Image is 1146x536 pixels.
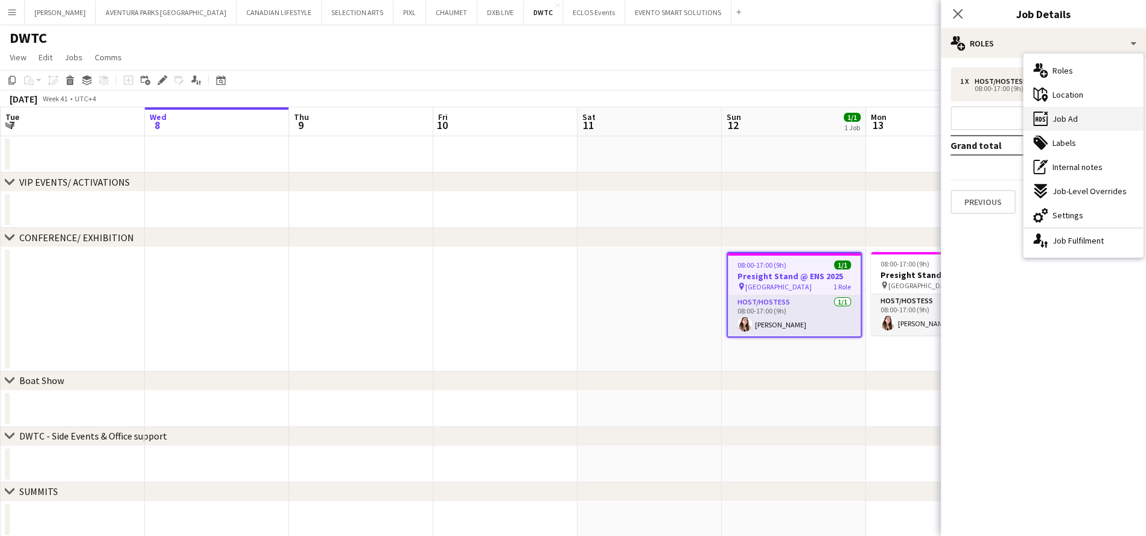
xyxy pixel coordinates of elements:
span: 1 Role [833,282,851,291]
span: 1/1 [834,260,851,270]
h3: Presight Stand @ ENS 2025 [728,271,861,282]
button: CHAUMET [426,1,477,24]
span: Labels [1052,137,1076,148]
span: 12 [725,118,741,132]
span: Wed [150,112,167,122]
span: Sat [582,112,596,122]
span: Settings [1052,210,1083,221]
a: View [5,49,31,65]
div: CONFERENCE/ EXHIBITION [19,232,134,244]
span: 7 [4,118,19,132]
div: Job Fulfilment [1023,229,1143,253]
span: Comms [95,52,122,63]
button: DXB LIVE [477,1,524,24]
div: Host/Hostess [975,77,1032,86]
span: [GEOGRAPHIC_DATA] [745,282,812,291]
div: 1 x [960,77,975,86]
span: 11 [581,118,596,132]
span: Edit [39,52,53,63]
button: ECLOS Events [563,1,625,24]
h1: DWTC [10,29,47,47]
button: EVENTO SMART SOLUTIONS [625,1,731,24]
div: 1 Job [844,123,860,132]
span: 13 [869,118,887,132]
app-job-card: 08:00-17:00 (9h)1/1Presight Stand @ ENS 2025 [GEOGRAPHIC_DATA]1 RoleHost/Hostess1/108:00-17:00 (9... [871,252,1006,335]
td: Grand total [950,136,1060,155]
h3: Presight Stand @ ENS 2025 [871,270,1006,280]
span: Location [1052,89,1083,100]
div: Roles [941,29,1146,58]
a: Edit [34,49,57,65]
div: VIP EVENTS/ ACTIVATIONS [19,176,130,188]
span: 8 [148,118,167,132]
div: UTC+4 [75,94,96,103]
span: Sun [727,112,741,122]
span: Job Ad [1052,113,1078,124]
span: Thu [294,112,309,122]
div: Boat Show [19,374,64,386]
span: 9 [292,118,309,132]
button: DWTC [524,1,563,24]
button: Previous [950,190,1016,214]
span: 08:00-17:00 (9h) [880,259,929,268]
app-card-role: Host/Hostess1/108:00-17:00 (9h)[PERSON_NAME] [728,295,861,336]
span: Roles [1052,65,1073,76]
div: 08:00-17:00 (9h) [960,86,1114,92]
div: SUMMITS [19,485,58,497]
span: Mon [871,112,887,122]
span: 1/1 [844,113,861,122]
span: Internal notes [1052,162,1103,172]
button: [PERSON_NAME] [25,1,96,24]
a: Comms [90,49,127,65]
span: 10 [436,118,448,132]
button: SELECTION ARTS [322,1,393,24]
div: DWTC - Side Events & Office support [19,430,167,442]
span: 08:00-17:00 (9h) [737,260,786,270]
span: Fri [438,112,448,122]
app-job-card: 08:00-17:00 (9h)1/1Presight Stand @ ENS 2025 [GEOGRAPHIC_DATA]1 RoleHost/Hostess1/108:00-17:00 (9... [727,252,862,338]
h3: Job Details [941,6,1146,22]
div: [DATE] [10,93,37,105]
span: View [10,52,27,63]
button: AVENTURA PARKS [GEOGRAPHIC_DATA] [96,1,237,24]
button: Add role [950,106,1136,130]
a: Jobs [60,49,88,65]
span: Week 41 [40,94,70,103]
span: Tue [5,112,19,122]
button: PIXL [393,1,426,24]
button: CANADIAN LIFESTYLE [237,1,322,24]
span: Jobs [65,52,83,63]
span: Job-Level Overrides [1052,186,1127,197]
app-card-role: Host/Hostess1/108:00-17:00 (9h)[PERSON_NAME] [871,294,1006,335]
span: [GEOGRAPHIC_DATA] [888,281,955,290]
